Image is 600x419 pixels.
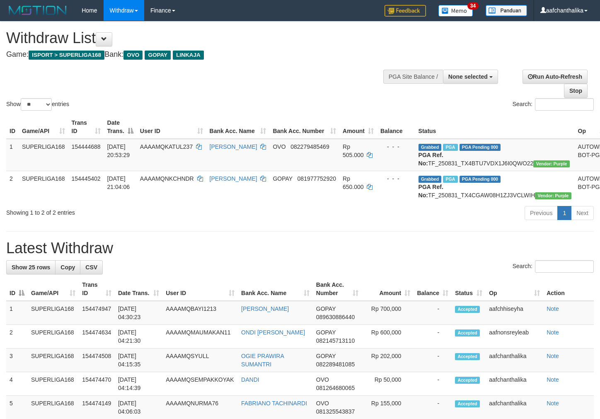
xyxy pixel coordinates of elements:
[525,206,558,220] a: Previous
[523,70,588,84] a: Run Auto-Refresh
[79,325,115,349] td: 154474634
[28,325,79,349] td: SUPERLIGA168
[241,376,259,383] a: DANDI
[238,277,313,301] th: Bank Acc. Name: activate to sort column ascending
[162,301,238,325] td: AAAAMQBAYI1213
[6,171,19,203] td: 2
[547,353,559,359] a: Note
[72,175,101,182] span: 154445402
[419,176,442,183] span: Grabbed
[316,305,336,312] span: GOPAY
[210,143,257,150] a: [PERSON_NAME]
[535,260,594,273] input: Search:
[19,139,68,171] td: SUPERLIGA168
[206,115,270,139] th: Bank Acc. Name: activate to sort column ascending
[443,176,457,183] span: Marked by aafchhiseyha
[380,174,412,183] div: - - -
[140,175,194,182] span: AAAAMQNKCHNDR
[316,361,355,368] span: Copy 082289481085 to clipboard
[383,70,443,84] div: PGA Site Balance /
[162,372,238,396] td: AAAAMQSEMPAKKOYAK
[60,264,75,271] span: Copy
[486,349,543,372] td: aafchanthalika
[385,5,426,17] img: Feedback.jpg
[269,115,339,139] th: Bank Acc. Number: activate to sort column ascending
[316,408,355,415] span: Copy 081325543837 to clipboard
[362,301,414,325] td: Rp 700,000
[339,115,377,139] th: Amount: activate to sort column ascending
[6,260,56,274] a: Show 25 rows
[362,325,414,349] td: Rp 600,000
[419,144,442,151] span: Grabbed
[380,143,412,151] div: - - -
[145,51,171,60] span: GOPAY
[107,143,130,158] span: [DATE] 20:53:29
[137,115,206,139] th: User ID: activate to sort column ascending
[6,301,28,325] td: 1
[72,143,101,150] span: 154444688
[362,349,414,372] td: Rp 202,000
[419,152,443,167] b: PGA Ref. No:
[104,115,137,139] th: Date Trans.: activate to sort column descending
[486,325,543,349] td: aafnonsreyleab
[467,2,479,10] span: 34
[455,306,480,313] span: Accepted
[415,139,575,171] td: TF_250831_TX4BTU7VDX1J6I0QWO22
[419,184,443,199] b: PGA Ref. No:
[414,325,452,349] td: -
[85,264,97,271] span: CSV
[316,314,355,320] span: Copy 089630886440 to clipboard
[535,192,571,199] span: Vendor URL: https://trx4.1velocity.biz
[443,70,498,84] button: None selected
[273,143,285,150] span: OVO
[6,4,69,17] img: MOTION_logo.png
[547,305,559,312] a: Note
[115,349,162,372] td: [DATE] 04:15:35
[460,176,501,183] span: PGA Pending
[6,139,19,171] td: 1
[414,349,452,372] td: -
[438,5,473,17] img: Button%20Memo.svg
[316,376,329,383] span: OVO
[79,372,115,396] td: 154474470
[6,30,392,46] h1: Withdraw List
[6,205,244,217] div: Showing 1 to 2 of 2 entries
[241,353,284,368] a: OGIE PRAWIRA SUMANTRI
[79,277,115,301] th: Trans ID: activate to sort column ascending
[486,301,543,325] td: aafchhiseyha
[513,98,594,111] label: Search:
[414,372,452,396] td: -
[533,160,569,167] span: Vendor URL: https://trx4.1velocity.biz
[460,144,501,151] span: PGA Pending
[415,115,575,139] th: Status
[414,301,452,325] td: -
[19,171,68,203] td: SUPERLIGA168
[415,171,575,203] td: TF_250831_TX4CGAW08H1ZJ3VCLWIH
[298,175,336,182] span: Copy 081977752920 to clipboard
[316,329,336,336] span: GOPAY
[486,372,543,396] td: aafchanthalika
[316,400,329,407] span: OVO
[362,277,414,301] th: Amount: activate to sort column ascending
[377,115,415,139] th: Balance
[513,260,594,273] label: Search:
[123,51,143,60] span: OVO
[543,277,594,301] th: Action
[6,277,28,301] th: ID: activate to sort column descending
[6,98,69,111] label: Show entries
[115,372,162,396] td: [DATE] 04:14:39
[273,175,292,182] span: GOPAY
[115,325,162,349] td: [DATE] 04:21:30
[173,51,204,60] span: LINKAJA
[162,277,238,301] th: User ID: activate to sort column ascending
[162,325,238,349] td: AAAAMQMAUMAKAN11
[241,400,307,407] a: FABRIANO TACHINARDI
[68,115,104,139] th: Trans ID: activate to sort column ascending
[443,144,457,151] span: Marked by aafsoycanthlai
[6,240,594,257] h1: Latest Withdraw
[455,329,480,337] span: Accepted
[547,376,559,383] a: Note
[313,277,362,301] th: Bank Acc. Number: activate to sort column ascending
[79,349,115,372] td: 154474508
[241,305,289,312] a: [PERSON_NAME]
